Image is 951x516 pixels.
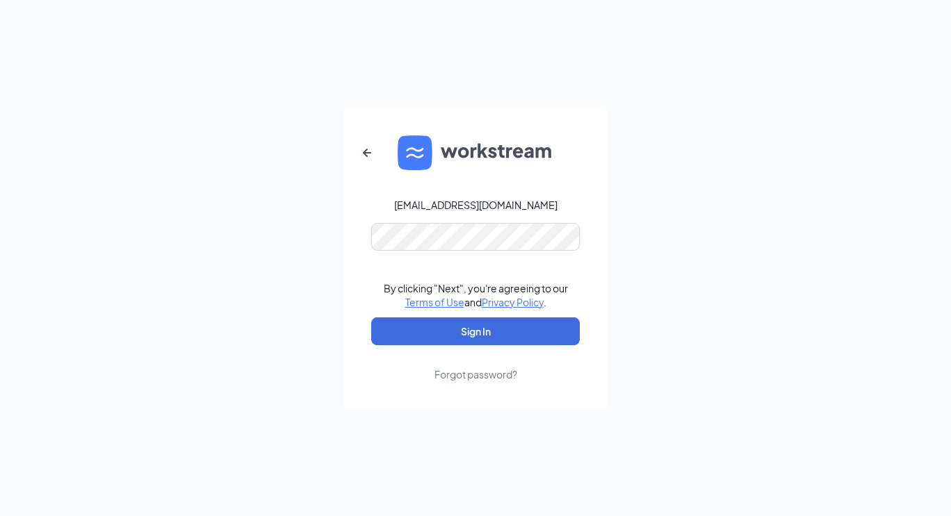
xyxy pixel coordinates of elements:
[434,345,517,381] a: Forgot password?
[384,281,568,309] div: By clicking "Next", you're agreeing to our and .
[371,317,580,345] button: Sign In
[359,144,375,161] svg: ArrowLeftNew
[394,198,558,212] div: [EMAIL_ADDRESS][DOMAIN_NAME]
[350,136,384,169] button: ArrowLeftNew
[398,135,553,170] img: WS logo and Workstream text
[405,296,464,308] a: Terms of Use
[482,296,544,308] a: Privacy Policy
[434,367,517,381] div: Forgot password?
